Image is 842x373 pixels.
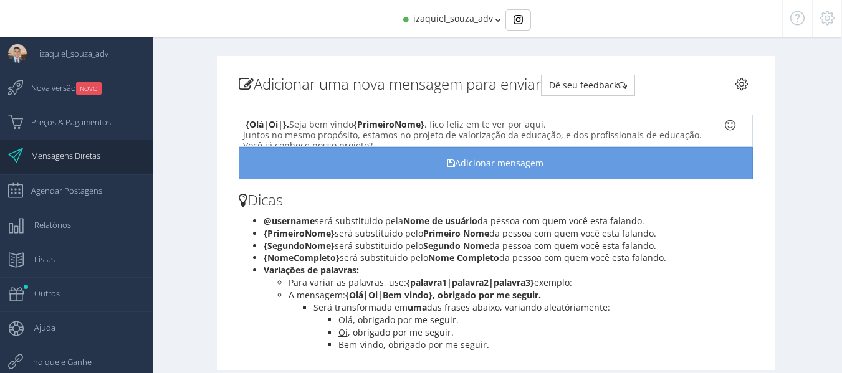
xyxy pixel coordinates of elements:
b: Segundo Nome [423,240,489,252]
b: Nome Completo [428,252,499,263]
b: {Olá|Oi|Bem vindo}, obrigado por me seguir. [345,289,541,301]
small: NOVO [76,82,102,95]
b: {PrimeiroNome} [264,227,335,239]
u: Bem-vindo [338,339,383,351]
li: Para variar as palavras, use: exemplo: [289,276,753,289]
span: Relatórios [22,209,71,240]
li: , obrigado por me seguir. [338,339,753,351]
div: Seja bem vindo , fico feliz em te ver por aqui. [243,119,728,130]
b: @username [264,215,315,227]
u: Oi [338,326,348,338]
span: {Olá|Oi|}, [246,118,289,130]
span: izaquiel_souza_adv [413,12,493,24]
span: Ajuda [22,312,55,343]
span: Outros [22,278,60,309]
iframe: Abre um widget para que você possa encontrar mais informações [747,336,830,367]
b: {NomeCompleto} [264,252,340,263]
div: juntos no mesmo propósito, estamos no projeto de valorização da educação, e dos profissionais de ... [243,130,728,140]
span: Nova versão [19,72,102,103]
img: User Image [8,44,27,63]
span: Mensagens Diretas [19,140,100,171]
h3: Dicas [239,192,753,208]
li: , obrigado por me seguir. [338,314,753,326]
b: Nome de usuário [403,215,477,227]
span: Preços & Pagamentos [19,106,111,138]
span: Listas [22,243,55,275]
div: Basic example [505,9,531,31]
div: Você já conhece nosso projeto? [243,140,728,151]
li: será substituido pelo da pessoa com quem você esta falando. [264,240,753,252]
span: izaquiel_souza_adv [27,38,108,69]
li: Será transformada em das frases abaixo, variando aleatóriamente: [313,301,753,314]
li: , obrigado por me seguir. [338,326,753,339]
img: Instagram_simple_icon.svg [514,15,523,24]
li: A mensagem: [289,289,753,301]
li: será substituido pelo da pessoa com quem você esta falando. [264,252,753,264]
button: Dê seu feedback [541,75,635,96]
b: Primeiro Nome [423,227,489,239]
button: Adicionar mensagem [239,147,753,179]
b: {SegundoNome} [264,240,335,252]
b: {palavra1|palavra2|palavra3} [406,276,534,288]
li: será substituido pelo da pessoa com quem você esta falando. [264,227,753,240]
h3: Adicionar uma nova mensagem para enviar [239,75,753,96]
span: Agendar Postagens [19,175,102,206]
li: será substituido pela da pessoa com quem você esta falando. [264,215,753,227]
b: Variações de palavras: [264,264,359,276]
u: Olá [338,314,353,326]
span: {PrimeiroNome} [353,118,424,130]
b: uma [408,301,427,313]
